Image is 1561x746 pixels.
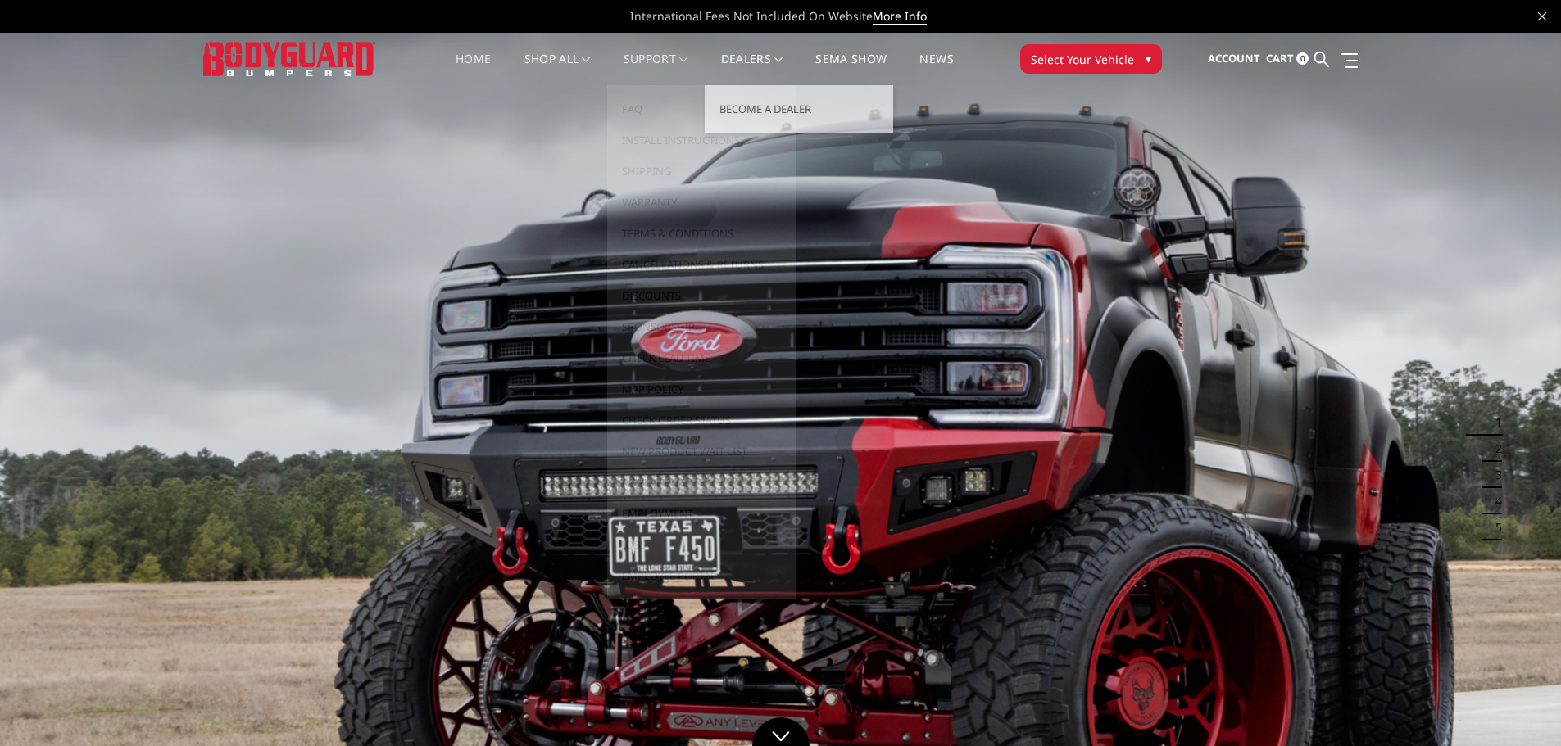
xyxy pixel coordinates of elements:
[1486,436,1502,462] button: 2 of 5
[1486,488,1502,514] button: 4 of 5
[1266,37,1309,81] a: Cart 0
[919,53,953,85] a: News
[1031,51,1134,68] span: Select Your Vehicle
[614,124,789,156] a: Install Instructions
[614,342,789,373] a: Check Lead Time
[1208,51,1260,66] span: Account
[524,53,591,85] a: shop all
[1208,37,1260,81] a: Account
[1486,462,1502,488] button: 3 of 5
[614,436,789,467] a: New Product Wait List
[1486,514,1502,540] button: 5 of 5
[614,498,789,529] a: Employment
[456,53,491,85] a: Home
[873,8,927,25] a: More Info
[614,560,789,591] a: Employee Portal
[614,280,789,311] a: Discounts
[614,405,789,436] a: Check Order Status
[1296,52,1309,65] span: 0
[614,529,789,560] a: Jobs
[614,218,789,249] a: Terms & Conditions
[752,717,810,746] a: Click to Down
[1020,44,1162,74] button: Select Your Vehicle
[614,311,789,342] a: Sponsorship
[614,156,789,187] a: Shipping
[1146,50,1151,67] span: ▾
[711,93,887,124] a: Become a Dealer
[721,53,783,85] a: Dealers
[815,53,887,85] a: SEMA Show
[1266,51,1294,66] span: Cart
[614,467,789,498] a: Contact Us
[614,249,789,280] a: Cancellations & Returns
[203,42,375,75] img: BODYGUARD BUMPERS
[614,93,789,124] a: FAQ
[624,53,688,85] a: Support
[1486,409,1502,436] button: 1 of 5
[614,187,789,218] a: Warranty
[614,373,789,405] a: MAP Policy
